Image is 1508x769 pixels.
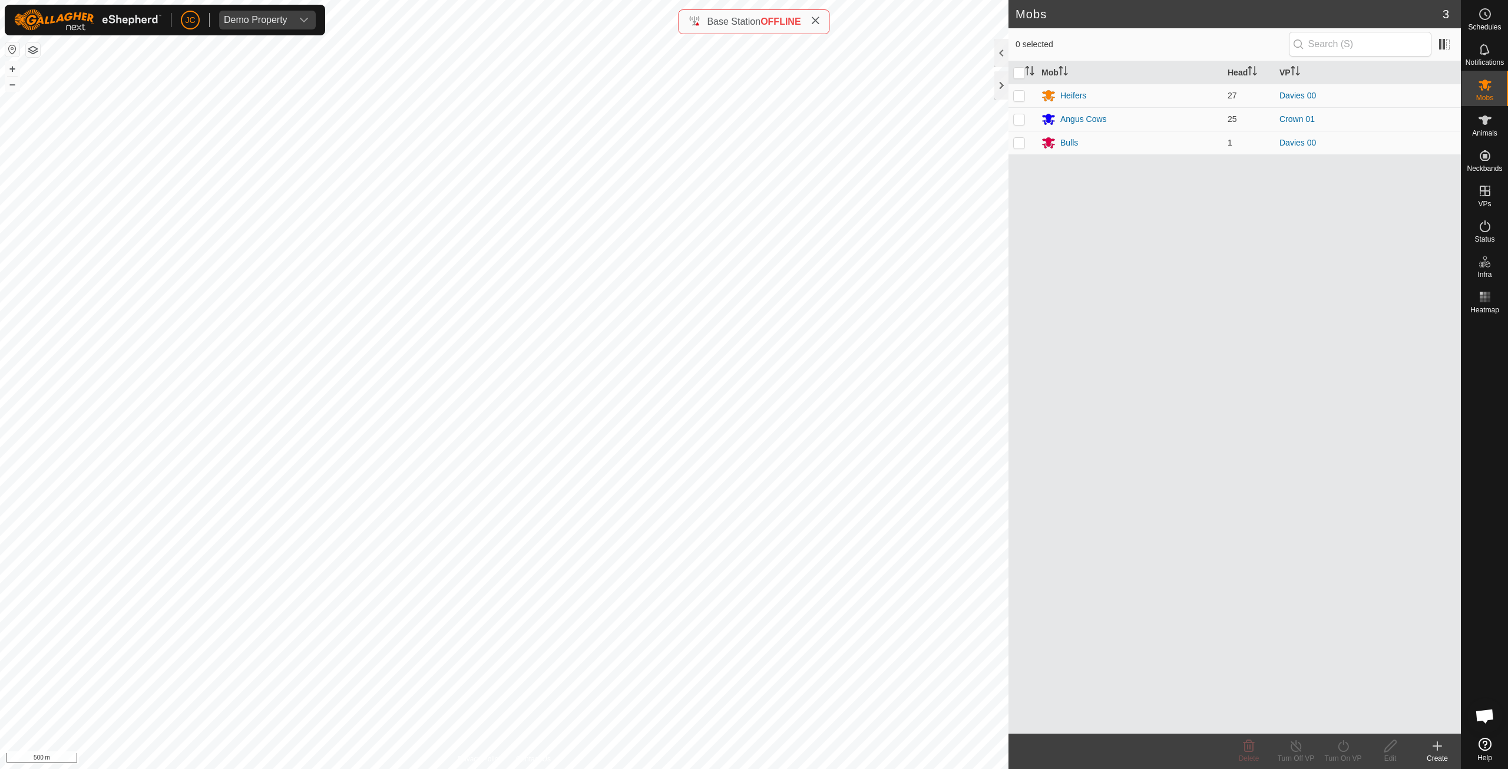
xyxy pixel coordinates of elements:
div: Turn Off VP [1272,753,1319,764]
span: 27 [1228,91,1237,100]
span: Demo Property [219,11,292,29]
span: 3 [1443,5,1449,23]
button: Map Layers [26,43,40,57]
span: Delete [1239,754,1259,763]
span: OFFLINE [760,16,801,27]
span: Help [1477,754,1492,761]
div: Angus Cows [1060,113,1107,126]
a: Davies 00 [1279,91,1316,100]
div: Turn On VP [1319,753,1367,764]
span: 25 [1228,114,1237,124]
span: Heatmap [1470,306,1499,313]
a: Crown 01 [1279,114,1315,124]
span: Mobs [1476,94,1493,101]
div: Create [1414,753,1461,764]
button: Reset Map [5,42,19,57]
th: Mob [1037,61,1223,84]
button: – [5,77,19,91]
span: Base Station [707,16,760,27]
div: Bulls [1060,137,1078,149]
div: Demo Property [224,15,287,25]
a: Privacy Policy [458,754,502,764]
th: VP [1275,61,1461,84]
a: Davies 00 [1279,138,1316,147]
span: Neckbands [1467,165,1502,172]
div: Open chat [1467,698,1503,734]
span: Status [1474,236,1494,243]
div: dropdown trigger [292,11,316,29]
span: Notifications [1466,59,1504,66]
input: Search (S) [1289,32,1431,57]
span: Animals [1472,130,1497,137]
span: Infra [1477,271,1492,278]
button: + [5,62,19,76]
span: 1 [1228,138,1232,147]
span: JC [185,14,195,27]
div: Heifers [1060,90,1086,102]
span: VPs [1478,200,1491,207]
th: Head [1223,61,1275,84]
a: Contact Us [516,754,551,764]
p-sorticon: Activate to sort [1248,68,1257,77]
p-sorticon: Activate to sort [1025,68,1034,77]
h2: Mobs [1016,7,1443,21]
img: Gallagher Logo [14,9,161,31]
span: 0 selected [1016,38,1289,51]
div: Edit [1367,753,1414,764]
span: Schedules [1468,24,1501,31]
a: Help [1461,733,1508,766]
p-sorticon: Activate to sort [1291,68,1300,77]
p-sorticon: Activate to sort [1059,68,1068,77]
